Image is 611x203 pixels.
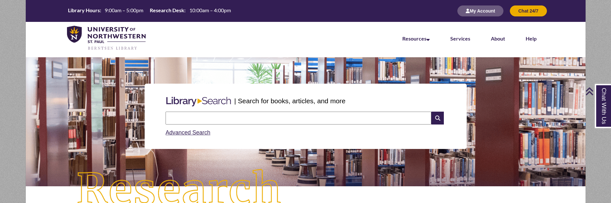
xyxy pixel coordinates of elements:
button: Chat 24/7 [510,5,547,16]
a: Help [526,35,537,42]
a: My Account [457,8,503,14]
a: Advanced Search [166,129,210,136]
a: About [491,35,505,42]
th: Research Desk: [147,7,186,14]
i: Search [431,112,444,125]
button: My Account [457,5,503,16]
span: 9:00am – 5:00pm [105,7,143,13]
a: Services [450,35,470,42]
img: Libary Search [163,94,234,109]
a: Resources [402,35,430,42]
th: Library Hours: [65,7,102,14]
a: Back to Top [585,87,609,96]
p: | Search for books, articles, and more [234,96,345,106]
span: 10:00am – 4:00pm [189,7,231,13]
a: Hours Today [65,7,234,15]
a: Chat 24/7 [510,8,547,14]
img: UNWSP Library Logo [67,26,146,51]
